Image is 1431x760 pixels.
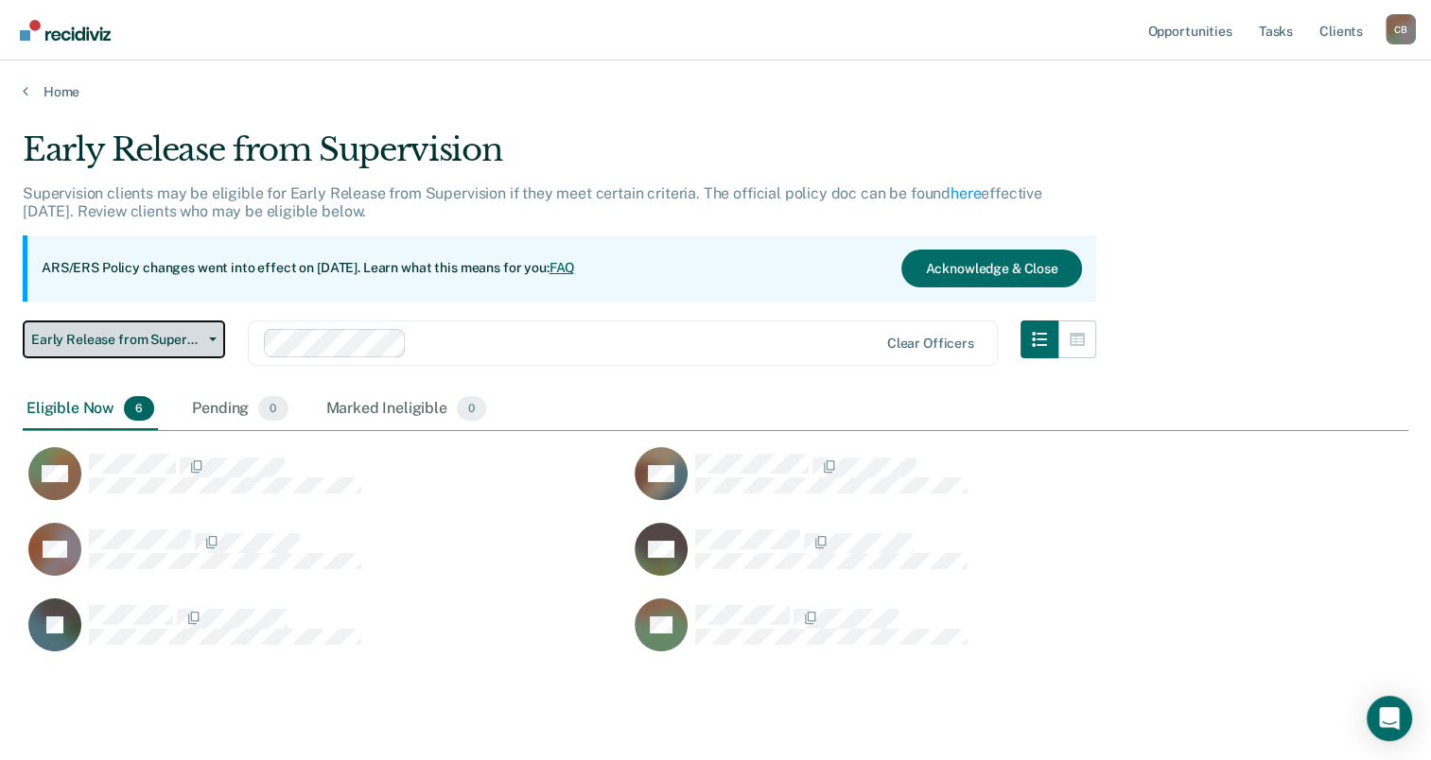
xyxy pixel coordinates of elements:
[323,389,491,430] div: Marked Ineligible0
[23,522,629,597] div: CaseloadOpportunityCell-02697716
[457,396,486,421] span: 0
[23,597,629,673] div: CaseloadOpportunityCell-50645898
[31,332,201,348] span: Early Release from Supervision
[629,597,1235,673] div: CaseloadOpportunityCell-06231369
[23,130,1096,184] div: Early Release from Supervision
[1386,14,1416,44] button: Profile dropdown button
[1386,14,1416,44] div: C B
[258,396,288,421] span: 0
[23,446,629,522] div: CaseloadOpportunityCell-03712248
[1367,696,1412,741] div: Open Intercom Messenger
[124,396,154,421] span: 6
[23,320,225,358] button: Early Release from Supervision
[20,20,111,41] img: Recidiviz
[951,184,981,202] a: here
[629,522,1235,597] div: CaseloadOpportunityCell-03862408
[887,336,974,352] div: Clear officers
[42,259,575,278] p: ARS/ERS Policy changes went into effect on [DATE]. Learn what this means for you:
[550,260,576,275] a: FAQ
[629,446,1235,522] div: CaseloadOpportunityCell-05170387
[901,250,1081,287] button: Acknowledge & Close
[188,389,291,430] div: Pending0
[23,83,1408,100] a: Home
[23,389,158,430] div: Eligible Now6
[23,184,1042,220] p: Supervision clients may be eligible for Early Release from Supervision if they meet certain crite...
